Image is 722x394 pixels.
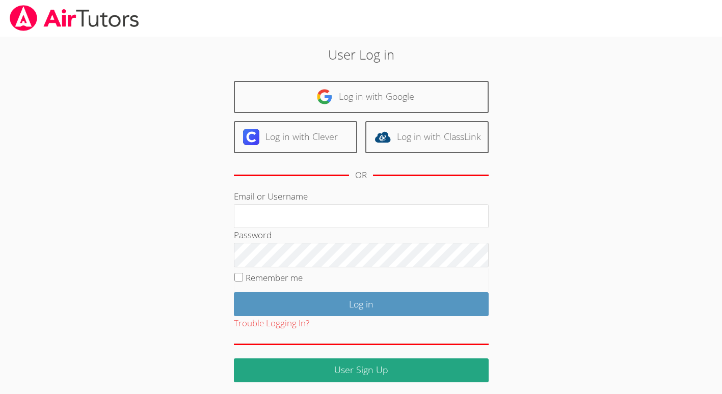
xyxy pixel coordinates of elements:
[166,45,556,64] h2: User Log in
[234,81,489,113] a: Log in with Google
[243,129,259,145] img: clever-logo-6eab21bc6e7a338710f1a6ff85c0baf02591cd810cc4098c63d3a4b26e2feb20.svg
[355,168,367,183] div: OR
[316,89,333,105] img: google-logo-50288ca7cdecda66e5e0955fdab243c47b7ad437acaf1139b6f446037453330a.svg
[375,129,391,145] img: classlink-logo-d6bb404cc1216ec64c9a2012d9dc4662098be43eaf13dc465df04b49fa7ab582.svg
[234,229,272,241] label: Password
[9,5,140,31] img: airtutors_banner-c4298cdbf04f3fff15de1276eac7730deb9818008684d7c2e4769d2f7ddbe033.png
[234,316,309,331] button: Trouble Logging In?
[234,358,489,382] a: User Sign Up
[365,121,489,153] a: Log in with ClassLink
[246,272,303,284] label: Remember me
[234,292,489,316] input: Log in
[234,121,357,153] a: Log in with Clever
[234,190,308,202] label: Email or Username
